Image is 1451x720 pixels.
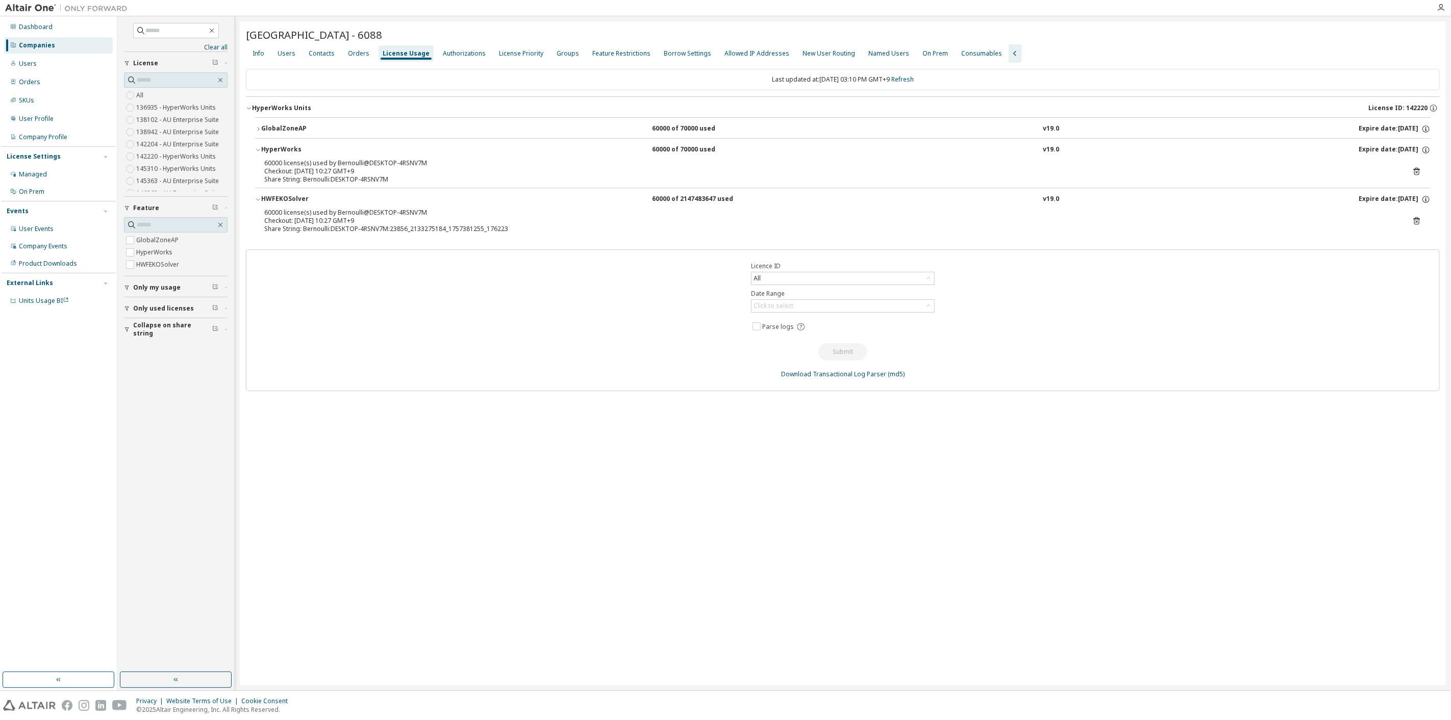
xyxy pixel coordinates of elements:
[264,167,1397,175] div: Checkout: [DATE] 10:27 GMT+9
[136,705,294,714] p: © 2025 Altair Engineering, Inc. All Rights Reserved.
[136,89,145,101] label: All
[124,52,228,74] button: License
[136,246,174,259] label: HyperWorks
[1368,104,1428,112] span: License ID: 142220
[763,323,794,331] span: Parse logs
[95,700,106,711] img: linkedin.svg
[7,207,29,215] div: Events
[443,49,486,58] div: Authorizations
[652,124,744,134] div: 60000 of 70000 used
[652,145,744,155] div: 60000 of 70000 used
[255,118,1431,140] button: GlobalZoneAP60000 of 70000 usedv19.0Expire date:[DATE]
[133,284,181,292] span: Only my usage
[664,49,711,58] div: Borrow Settings
[724,49,789,58] div: Allowed IP Addresses
[133,321,212,338] span: Collapse on share string
[264,209,1397,217] div: 60000 license(s) used by Bernoulli@DESKTOP-4RSNV7M
[246,69,1440,90] div: Last updated at: [DATE] 03:10 PM GMT+9
[751,290,935,298] label: Date Range
[1359,124,1431,134] div: Expire date: [DATE]
[62,700,72,711] img: facebook.svg
[264,225,1397,233] div: Share String: Bernoulli:DESKTOP-4RSNV7M:23856_2133275184_1757381255_176223
[557,49,579,58] div: Groups
[136,163,218,175] label: 145310 - HyperWorks Units
[1359,195,1431,204] div: Expire date: [DATE]
[241,697,294,705] div: Cookie Consent
[652,195,744,204] div: 60000 of 2147483647 used
[781,370,886,378] a: Download Transactional Log Parser
[19,260,77,268] div: Product Downloads
[751,262,935,270] label: Licence ID
[124,318,228,341] button: Collapse on share string
[19,225,54,233] div: User Events
[868,49,909,58] div: Named Users
[922,49,948,58] div: On Prem
[264,175,1397,184] div: Share String: Bernoulli:DESKTOP-4RSNV7M
[264,217,1397,225] div: Checkout: [DATE] 10:27 GMT+9
[5,3,133,13] img: Altair One
[348,49,369,58] div: Orders
[19,41,55,49] div: Companies
[278,49,295,58] div: Users
[246,28,382,42] span: [GEOGRAPHIC_DATA] - 6088
[19,96,34,105] div: SKUs
[19,23,53,31] div: Dashboard
[19,115,54,123] div: User Profile
[752,300,934,312] div: Click to select
[1043,145,1060,155] div: v19.0
[136,114,221,126] label: 138102 - AU Enterprise Suite
[309,49,335,58] div: Contacts
[888,370,905,378] a: (md5)
[136,234,181,246] label: GlobalZoneAP
[212,325,218,333] span: Clear filter
[124,297,228,320] button: Only used licenses
[754,302,793,310] div: Click to select
[124,197,228,219] button: Feature
[19,170,47,178] div: Managed
[264,159,1397,167] div: 60000 license(s) used by Bernoulli@DESKTOP-4RSNV7M
[136,101,218,114] label: 136935 - HyperWorks Units
[261,195,353,204] div: HWFEKOSolver
[133,59,158,67] span: License
[255,139,1431,161] button: HyperWorks60000 of 70000 usedv19.0Expire date:[DATE]
[133,204,159,212] span: Feature
[261,145,353,155] div: HyperWorks
[592,49,651,58] div: Feature Restrictions
[1043,124,1060,134] div: v19.0
[383,49,430,58] div: License Usage
[252,104,311,112] div: HyperWorks Units
[136,175,221,187] label: 145363 - AU Enterprise Suite
[166,697,241,705] div: Website Terms of Use
[136,138,221,150] label: 142204 - AU Enterprise Suite
[7,152,61,161] div: License Settings
[136,697,166,705] div: Privacy
[19,60,37,68] div: Users
[136,126,221,138] label: 138942 - AU Enterprise Suite
[255,188,1431,211] button: HWFEKOSolver60000 of 2147483647 usedv19.0Expire date:[DATE]
[818,343,867,361] button: Submit
[752,273,762,284] div: All
[803,49,855,58] div: New User Routing
[1043,195,1060,204] div: v19.0
[133,304,194,313] span: Only used licenses
[1359,145,1431,155] div: Expire date: [DATE]
[7,279,53,287] div: External Links
[752,272,934,285] div: All
[212,284,218,292] span: Clear filter
[124,276,228,299] button: Only my usage
[253,49,264,58] div: Info
[19,133,67,141] div: Company Profile
[261,124,353,134] div: GlobalZoneAP
[19,242,67,250] div: Company Events
[212,204,218,212] span: Clear filter
[891,75,914,84] a: Refresh
[499,49,543,58] div: License Priority
[19,78,40,86] div: Orders
[212,59,218,67] span: Clear filter
[79,700,89,711] img: instagram.svg
[112,700,127,711] img: youtube.svg
[246,97,1440,119] button: HyperWorks UnitsLicense ID: 142220
[136,187,221,199] label: 146862 - AU Enterprise Suite
[3,700,56,711] img: altair_logo.svg
[961,49,1002,58] div: Consumables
